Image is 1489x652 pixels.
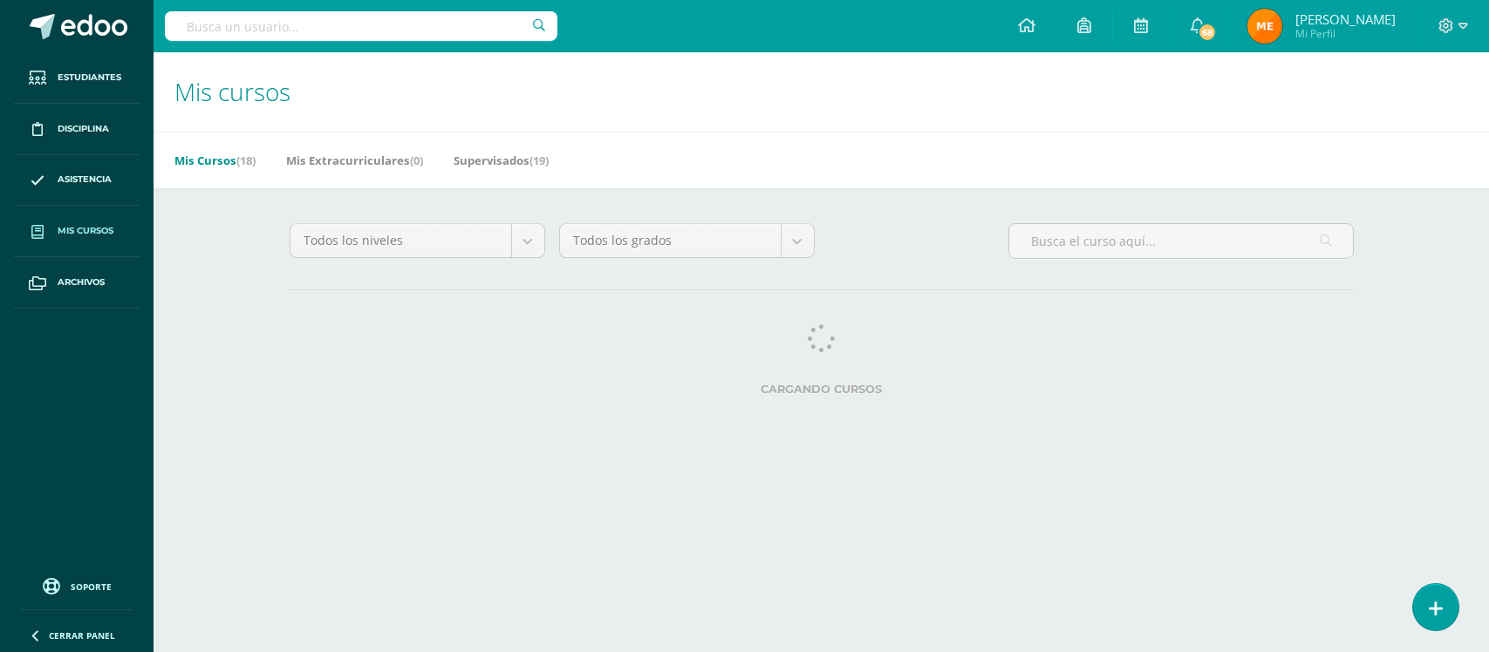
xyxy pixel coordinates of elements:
a: Mis cursos [14,206,140,257]
span: Disciplina [58,122,109,136]
span: Estudiantes [58,71,121,85]
a: Soporte [21,574,133,597]
img: 700be974b67557735c3dfbb131833c31.png [1247,9,1282,44]
span: Mi Perfil [1295,26,1396,41]
span: Mis cursos [174,75,290,108]
a: Asistencia [14,155,140,207]
input: Busca un usuario... [165,11,557,41]
span: Cerrar panel [49,629,115,642]
span: 68 [1198,23,1217,42]
a: Mis Extracurriculares(0) [286,146,423,174]
a: Estudiantes [14,52,140,104]
a: Mis Cursos(18) [174,146,256,174]
span: Archivos [58,275,105,289]
span: Asistencia [58,173,112,187]
span: (18) [236,153,256,168]
span: [PERSON_NAME] [1295,10,1396,28]
a: Todos los niveles [290,224,544,257]
a: Disciplina [14,104,140,155]
span: Mis cursos [58,224,113,238]
span: Todos los niveles [304,224,498,257]
span: (0) [410,153,423,168]
span: Todos los grados [573,224,768,257]
a: Archivos [14,257,140,309]
label: Cargando cursos [290,383,1354,396]
a: Supervisados(19) [454,146,549,174]
span: (19) [529,153,549,168]
span: Soporte [71,581,112,593]
a: Todos los grados [560,224,814,257]
input: Busca el curso aquí... [1009,224,1353,258]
